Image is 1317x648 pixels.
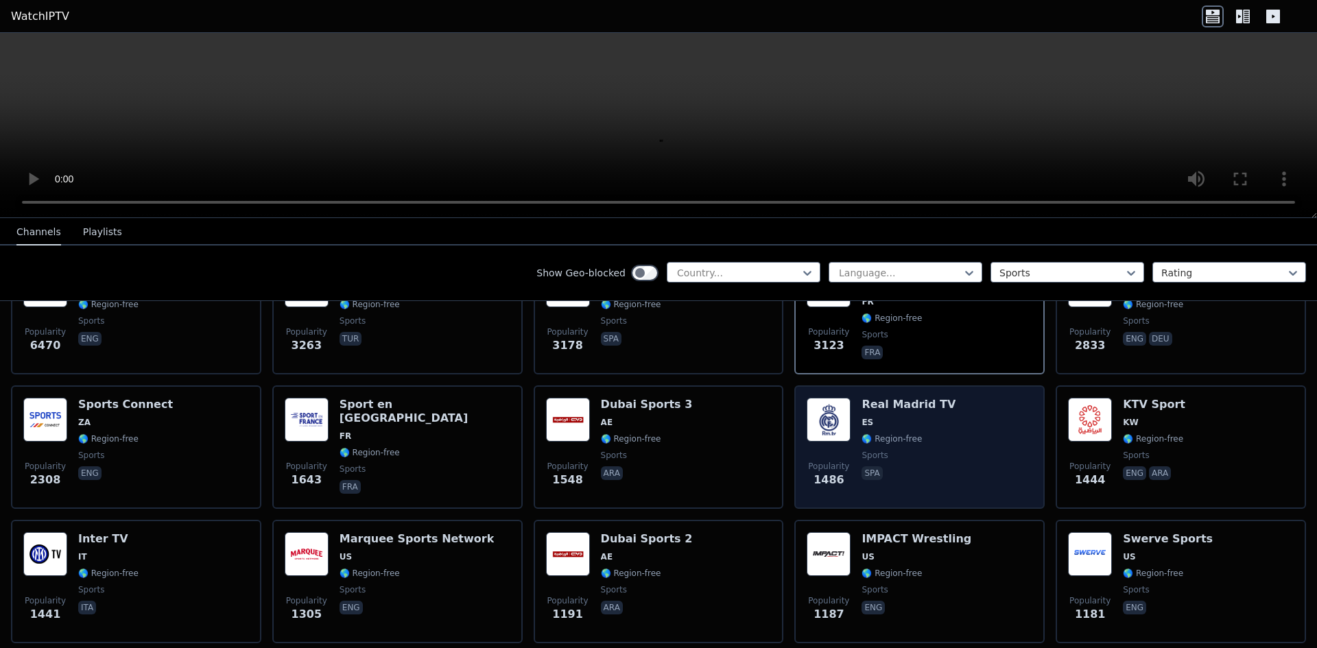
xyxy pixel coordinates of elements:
span: 🌎 Region-free [340,568,400,579]
span: sports [862,450,888,461]
span: ZA [78,417,91,428]
p: eng [1123,601,1146,614]
span: AE [601,417,613,428]
span: Popularity [286,595,327,606]
span: sports [78,450,104,461]
img: Dubai Sports 2 [546,532,590,576]
span: FR [862,296,873,307]
span: Popularity [1069,326,1111,337]
span: AE [601,551,613,562]
span: 2308 [30,472,61,488]
h6: KTV Sport [1123,398,1185,411]
span: US [1123,551,1135,562]
span: 3123 [814,337,844,354]
span: KW [1123,417,1139,428]
h6: IMPACT Wrestling [862,532,971,546]
span: 🌎 Region-free [340,299,400,310]
p: tur [340,332,361,346]
span: 🌎 Region-free [601,299,661,310]
span: 3263 [292,337,322,354]
h6: Swerve Sports [1123,532,1213,546]
span: sports [862,584,888,595]
span: 1444 [1075,472,1106,488]
p: fra [862,346,883,359]
span: sports [601,584,627,595]
p: eng [78,466,102,480]
img: Marquee Sports Network [285,532,329,576]
a: WatchIPTV [11,8,69,25]
span: Popularity [286,326,327,337]
span: Popularity [808,461,849,472]
span: 🌎 Region-free [862,568,922,579]
span: Popularity [1069,461,1111,472]
span: 🌎 Region-free [862,433,922,444]
span: Popularity [286,461,327,472]
img: Sports Connect [23,398,67,442]
p: ara [1149,466,1171,480]
span: sports [340,584,366,595]
span: ES [862,417,873,428]
img: Inter TV [23,532,67,576]
span: 🌎 Region-free [1123,299,1183,310]
span: Popularity [25,461,66,472]
span: sports [340,315,366,326]
span: 🌎 Region-free [1123,433,1183,444]
img: Swerve Sports [1068,532,1112,576]
img: KTV Sport [1068,398,1112,442]
span: 1305 [292,606,322,623]
span: 1486 [814,472,844,488]
span: 🌎 Region-free [340,447,400,458]
span: 1441 [30,606,61,623]
span: 🌎 Region-free [78,568,139,579]
span: 🌎 Region-free [601,433,661,444]
span: 6470 [30,337,61,354]
span: 1548 [552,472,583,488]
h6: Dubai Sports 2 [601,532,693,546]
span: Popularity [1069,595,1111,606]
span: US [862,551,874,562]
span: sports [601,315,627,326]
span: US [340,551,352,562]
button: Playlists [83,219,122,245]
span: Popularity [808,595,849,606]
span: 🌎 Region-free [1123,568,1183,579]
p: spa [601,332,621,346]
p: eng [340,601,363,614]
p: deu [1149,332,1172,346]
h6: Dubai Sports 3 [601,398,693,411]
span: Popularity [547,461,589,472]
span: FR [340,431,351,442]
p: fra [340,480,361,494]
span: Popularity [547,326,589,337]
span: sports [862,329,888,340]
h6: Marquee Sports Network [340,532,495,546]
span: 1181 [1075,606,1106,623]
span: Popularity [547,595,589,606]
span: 2833 [1075,337,1106,354]
img: Dubai Sports 3 [546,398,590,442]
img: Real Madrid TV [807,398,851,442]
p: eng [862,601,885,614]
h6: Inter TV [78,532,139,546]
span: Popularity [25,595,66,606]
span: IT [78,551,87,562]
p: spa [862,466,882,480]
span: 🌎 Region-free [78,299,139,310]
span: Popularity [25,326,66,337]
span: Popularity [808,326,849,337]
img: Sport en France [285,398,329,442]
p: ara [601,601,623,614]
span: sports [601,450,627,461]
span: 1643 [292,472,322,488]
span: sports [1123,584,1149,595]
p: eng [1123,332,1146,346]
h6: Sport en [GEOGRAPHIC_DATA] [340,398,510,425]
p: ita [78,601,96,614]
span: sports [1123,315,1149,326]
p: eng [1123,466,1146,480]
span: 1191 [552,606,583,623]
span: sports [78,584,104,595]
button: Channels [16,219,61,245]
img: IMPACT Wrestling [807,532,851,576]
h6: Real Madrid TV [862,398,956,411]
